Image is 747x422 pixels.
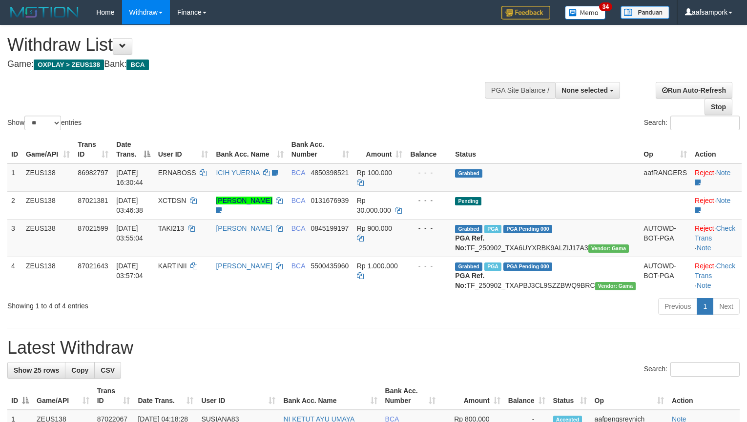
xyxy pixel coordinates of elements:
[451,257,640,294] td: TF_250902_TXAPBJ3CL9SZZBWQ9BRC
[695,262,714,270] a: Reject
[644,116,740,130] label: Search:
[134,382,197,410] th: Date Trans.: activate to sort column ascending
[595,282,636,290] span: Vendor URL: https://trx31.1velocity.biz
[288,136,353,163] th: Bank Acc. Number: activate to sort column ascending
[410,196,447,205] div: - - -
[154,136,212,163] th: User ID: activate to sort column ascending
[158,169,196,177] span: ERNABOSS
[7,191,22,219] td: 2
[410,223,447,233] div: - - -
[311,224,349,232] span: Copy 0845199197 to clipboard
[197,382,279,410] th: User ID: activate to sort column ascending
[640,163,691,192] td: aafRANGERS
[713,298,740,315] a: Next
[691,257,742,294] td: · ·
[695,262,735,280] a: Check Trans
[695,224,714,232] a: Reject
[591,382,668,410] th: Op: activate to sort column ascending
[691,219,742,257] td: · ·
[22,219,74,257] td: ZEUS138
[7,163,22,192] td: 1
[78,197,108,204] span: 87021381
[353,136,407,163] th: Amount: activate to sort column ascending
[670,116,740,130] input: Search:
[381,382,439,410] th: Bank Acc. Number: activate to sort column ascending
[71,366,88,374] span: Copy
[311,262,349,270] span: Copy 5500435960 to clipboard
[455,234,484,252] b: PGA Ref. No:
[656,82,732,99] a: Run Auto-Refresh
[7,219,22,257] td: 3
[126,60,148,70] span: BCA
[599,2,612,11] span: 34
[311,169,349,177] span: Copy 4850398521 to clipboard
[697,298,713,315] a: 1
[14,366,59,374] span: Show 25 rows
[455,169,482,178] span: Grabbed
[406,136,451,163] th: Balance
[212,136,287,163] th: Bank Acc. Name: activate to sort column ascending
[116,169,143,186] span: [DATE] 16:30:44
[503,262,552,271] span: PGA Pending
[94,362,121,379] a: CSV
[716,197,731,204] a: Note
[705,99,732,115] a: Stop
[74,136,112,163] th: Trans ID: activate to sort column ascending
[22,163,74,192] td: ZEUS138
[7,338,740,358] h1: Latest Withdraw
[357,169,392,177] span: Rp 100.000
[555,82,620,99] button: None selected
[7,257,22,294] td: 4
[78,262,108,270] span: 87021643
[668,382,740,410] th: Action
[7,382,33,410] th: ID: activate to sort column descending
[116,224,143,242] span: [DATE] 03:55:04
[24,116,61,130] select: Showentries
[658,298,697,315] a: Previous
[455,272,484,289] b: PGA Ref. No:
[65,362,95,379] a: Copy
[695,224,735,242] a: Check Trans
[640,136,691,163] th: Op: activate to sort column ascending
[158,224,184,232] span: TAKI213
[410,168,447,178] div: - - -
[455,262,482,271] span: Grabbed
[279,382,381,410] th: Bank Acc. Name: activate to sort column ascending
[112,136,154,163] th: Date Trans.: activate to sort column descending
[216,262,272,270] a: [PERSON_NAME]
[697,281,711,289] a: Note
[116,197,143,214] span: [DATE] 03:46:38
[621,6,669,19] img: panduan.png
[357,262,398,270] span: Rp 1.000.000
[455,197,481,205] span: Pending
[695,169,714,177] a: Reject
[549,382,591,410] th: Status: activate to sort column ascending
[484,225,501,233] span: Marked by aafanarl
[22,191,74,219] td: ZEUS138
[22,257,74,294] td: ZEUS138
[640,219,691,257] td: AUTOWD-BOT-PGA
[216,197,272,204] a: [PERSON_NAME]
[7,362,65,379] a: Show 25 rows
[640,257,691,294] td: AUTOWD-BOT-PGA
[503,225,552,233] span: PGA Pending
[93,382,134,410] th: Trans ID: activate to sort column ascending
[439,382,504,410] th: Amount: activate to sort column ascending
[357,197,391,214] span: Rp 30.000.000
[695,197,714,204] a: Reject
[291,262,305,270] span: BCA
[7,5,82,20] img: MOTION_logo.png
[485,82,555,99] div: PGA Site Balance /
[670,362,740,377] input: Search:
[644,362,740,377] label: Search:
[504,382,549,410] th: Balance: activate to sort column ascending
[7,60,488,69] h4: Game: Bank:
[697,244,711,252] a: Note
[101,366,115,374] span: CSV
[410,261,447,271] div: - - -
[561,86,608,94] span: None selected
[34,60,104,70] span: OXPLAY > ZEUS138
[216,224,272,232] a: [PERSON_NAME]
[484,262,501,271] span: Marked by aafanarl
[33,382,93,410] th: Game/API: activate to sort column ascending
